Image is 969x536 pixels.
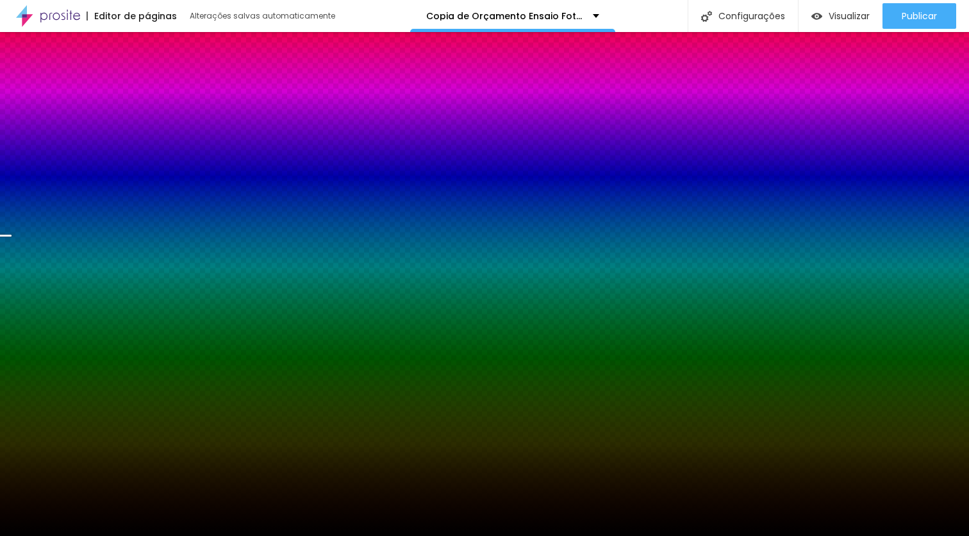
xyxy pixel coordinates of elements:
span: Publicar [902,11,937,21]
img: Icone [701,11,712,22]
button: Publicar [882,3,956,29]
img: view-1.svg [811,11,822,22]
p: Copia de Orçamento Ensaio Fotográfico [426,12,583,20]
span: Visualizar [829,11,870,21]
button: Visualizar [799,3,882,29]
div: Alterações salvas automaticamente [190,12,337,20]
div: Editor de páginas [87,12,177,20]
